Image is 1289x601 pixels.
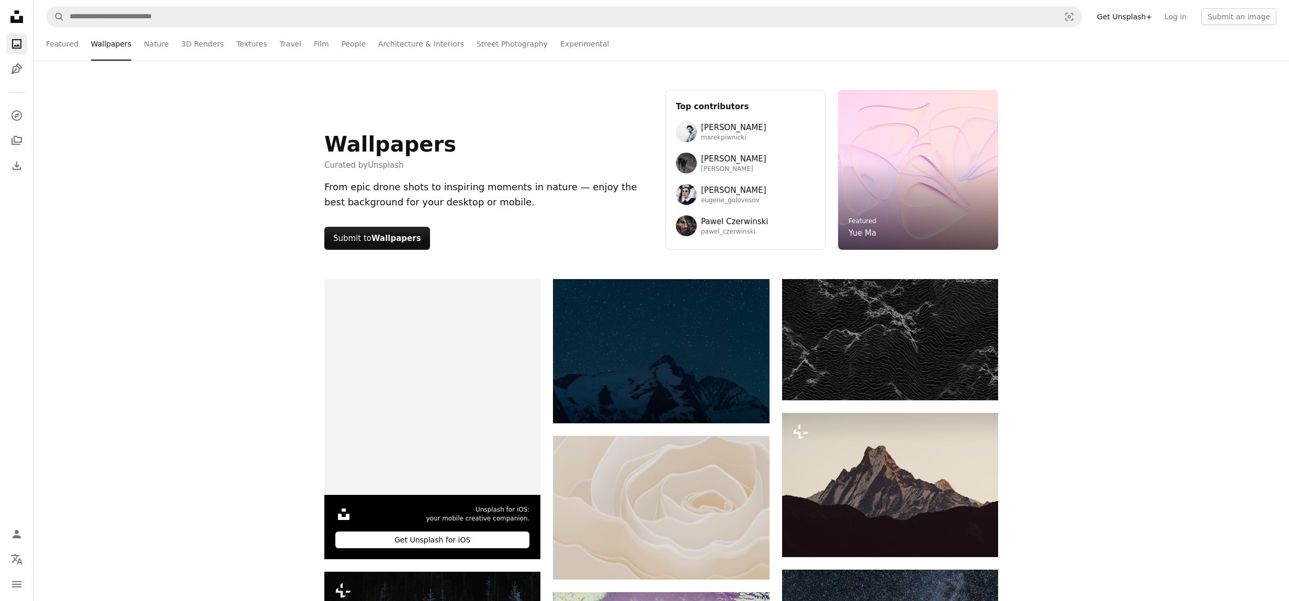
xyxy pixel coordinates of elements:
span: [PERSON_NAME] [701,153,766,165]
a: Log in [1158,8,1193,25]
a: Unsplash [368,160,404,170]
a: Nature [144,27,168,61]
span: Unsplash for iOS: your mobile creative companion. [426,505,529,523]
a: Download History [6,155,27,176]
div: Get Unsplash for iOS [335,531,529,548]
a: Film [314,27,329,61]
form: Find visuals sitewide [46,6,1082,27]
span: [PERSON_NAME] [701,184,766,197]
img: Avatar of user Eugene Golovesov [676,184,697,205]
img: file-1631306537910-2580a29a3cfcimage [335,506,352,523]
a: the top of a mountain is silhouetted against a gray sky [782,480,998,489]
div: From epic drone shots to inspiring moments in nature — enjoy the best background for your desktop... [324,180,653,210]
span: Pawel Czerwinski [701,215,768,228]
span: marekpiwnicki [701,134,766,142]
h1: Wallpapers [324,132,456,157]
span: [PERSON_NAME] [701,165,766,174]
span: pawel_czerwinski [701,228,768,236]
strong: Wallpapers [371,234,421,243]
img: Close-up of a delicate cream-colored rose [553,436,769,580]
a: Avatar of user Eugene Golovesov[PERSON_NAME]eugene_golovesov [676,184,815,205]
a: Architecture & Interiors [378,27,464,61]
a: Unsplash for iOS:your mobile creative companion.Get Unsplash for iOS [324,279,540,559]
a: Illustrations [6,59,27,79]
span: eugene_golovesov [701,197,766,205]
button: Visual search [1057,7,1082,27]
a: Log in / Sign up [6,524,27,545]
a: Avatar of user Wolfgang Hasselmann[PERSON_NAME][PERSON_NAME] [676,153,815,174]
button: Submit toWallpapers [324,227,430,250]
a: Get Unsplash+ [1091,8,1158,25]
img: Avatar of user Pawel Czerwinski [676,215,697,236]
span: [PERSON_NAME] [701,121,766,134]
button: Search Unsplash [47,7,64,27]
a: Featured [849,217,876,225]
button: Submit an image [1201,8,1276,25]
span: Curated by [324,159,456,171]
a: Travel [279,27,301,61]
a: Collections [6,130,27,151]
a: Snowy mountain peak under a starry night sky [553,346,769,356]
a: Avatar of user Marek Piwnicki[PERSON_NAME]marekpiwnicki [676,121,815,142]
img: the top of a mountain is silhouetted against a gray sky [782,413,998,557]
a: Abstract dark landscape with textured mountain peaks. [782,335,998,344]
a: 3D Renders [182,27,224,61]
img: Snowy mountain peak under a starry night sky [553,279,769,423]
a: Experimental [560,27,609,61]
h3: Top contributors [676,100,815,113]
a: Avatar of user Pawel CzerwinskiPawel Czerwinskipawel_czerwinski [676,215,815,236]
a: Yue Ma [849,227,876,239]
a: Textures [236,27,267,61]
button: Language [6,549,27,570]
img: Avatar of user Marek Piwnicki [676,121,697,142]
a: Featured [46,27,78,61]
a: Close-up of a delicate cream-colored rose [553,503,769,512]
img: Avatar of user Wolfgang Hasselmann [676,153,697,174]
a: People [342,27,366,61]
a: Street Photography [477,27,548,61]
button: Menu [6,574,27,595]
a: Photos [6,33,27,54]
img: Abstract dark landscape with textured mountain peaks. [782,279,998,400]
a: Explore [6,105,27,126]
